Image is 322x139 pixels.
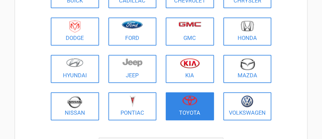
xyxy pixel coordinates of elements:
a: Jeep [108,55,157,83]
img: kia [180,58,200,68]
a: Hyundai [51,55,99,83]
img: dodge [69,21,80,33]
a: Nissan [51,92,99,120]
img: gmc [178,22,201,27]
a: GMC [166,17,214,46]
img: mazda [239,58,255,70]
img: volkswagen [241,95,253,108]
img: hyundai [66,58,83,67]
a: Honda [223,17,272,46]
img: jeep [122,58,142,67]
a: Volkswagen [223,92,272,120]
a: Toyota [166,92,214,120]
img: pontiac [129,95,135,107]
a: Pontiac [108,92,157,120]
img: nissan [67,95,82,108]
img: ford [122,21,143,29]
a: Kia [166,55,214,83]
a: Ford [108,17,157,46]
img: honda [241,21,254,31]
img: toyota [182,95,197,105]
a: Dodge [51,17,99,46]
a: Mazda [223,55,272,83]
